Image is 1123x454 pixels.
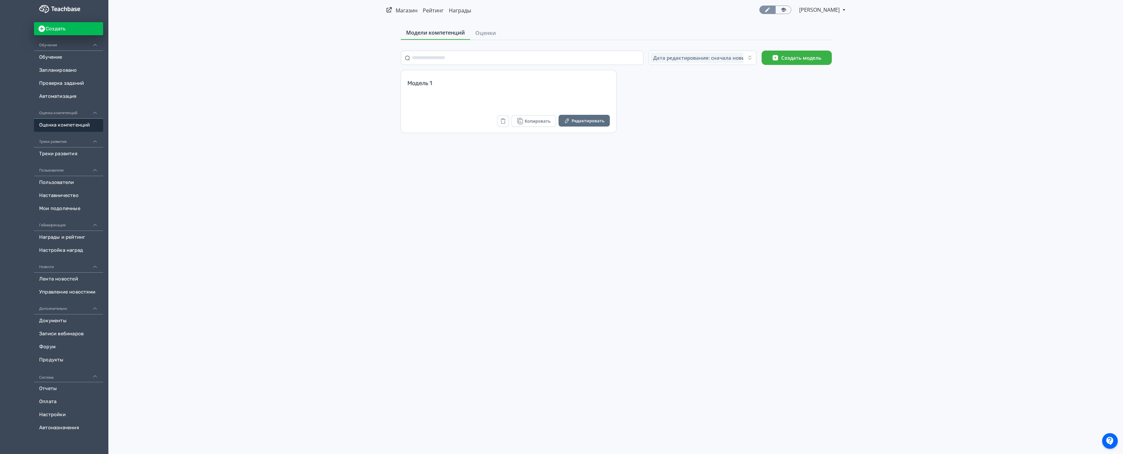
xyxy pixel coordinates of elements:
[423,7,444,14] a: Рейтинг
[799,6,841,14] span: Игорь Марченков
[34,202,103,215] a: Мои подопечные
[34,244,103,257] a: Настройка наград
[34,286,103,299] a: Управление новостями
[34,382,103,395] a: Отчеты
[653,54,749,61] span: Дата редактирования: сначала новые
[649,51,756,65] button: Дата редактирования: сначала новые
[512,115,556,127] button: Копировать
[34,22,103,35] button: Создать
[34,257,103,273] div: Новости
[34,408,103,421] a: Настройки
[762,51,832,65] button: Создать модель
[396,7,418,14] a: Магазин
[34,354,103,367] a: Продукты
[34,327,103,340] a: Записи вебинаров
[449,7,471,14] a: Награды
[34,51,103,64] a: Обучение
[34,35,103,51] div: Обучение
[34,395,103,408] a: Оплата
[34,231,103,244] a: Награды и рейтинг
[407,79,610,95] div: Модель 1
[475,29,496,37] span: Оценки
[34,64,103,77] a: Запланировано
[34,299,103,314] div: Дополнительно
[34,77,103,90] a: Проверка заданий
[775,6,791,14] a: Переключиться в режим ученика
[34,103,103,119] div: Оценка компетенций
[34,119,103,132] a: Оценка компетенций
[559,115,610,128] a: Редактировать
[34,90,103,103] a: Автоматизация
[406,29,465,37] span: Модели компетенций
[34,421,103,434] a: Автоназначения
[34,215,103,231] div: Геймификация
[34,367,103,382] div: Система
[34,340,103,354] a: Форум
[34,132,103,147] div: Треки развития
[34,189,103,202] a: Наставничество
[34,314,103,327] a: Документы
[559,115,610,127] button: Редактировать
[34,160,103,176] div: Пользователи
[34,273,103,286] a: Лента новостей
[34,176,103,189] a: Пользователи
[34,147,103,160] a: Треки развития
